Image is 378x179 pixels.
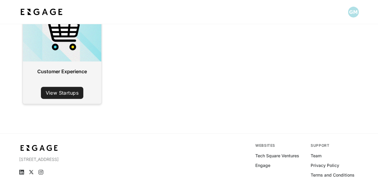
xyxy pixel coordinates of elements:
ul: Social media [19,170,122,174]
a: Instagram [38,170,43,174]
a: Privacy Policy [311,162,339,168]
h3: Customer Experience [37,69,87,74]
p: [STREET_ADDRESS] [19,156,122,162]
a: Team [311,153,321,159]
a: Engage [255,162,270,168]
div: Support [311,143,359,148]
img: bdf1fb74-1727-4ba0-a5bd-bc74ae9fc70b.jpeg [19,143,59,153]
img: Profile picture of Grace McLarty [348,7,359,17]
button: Open profile menu [348,7,359,17]
a: Terms and Conditions [311,172,355,178]
a: Tech Square Ventures [255,153,299,159]
img: bdf1fb74-1727-4ba0-a5bd-bc74ae9fc70b.jpeg [19,7,64,17]
a: X (Twitter) [29,170,34,174]
a: View Startups [41,87,83,99]
a: LinkedIn [19,170,24,174]
div: Websites [255,143,303,148]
